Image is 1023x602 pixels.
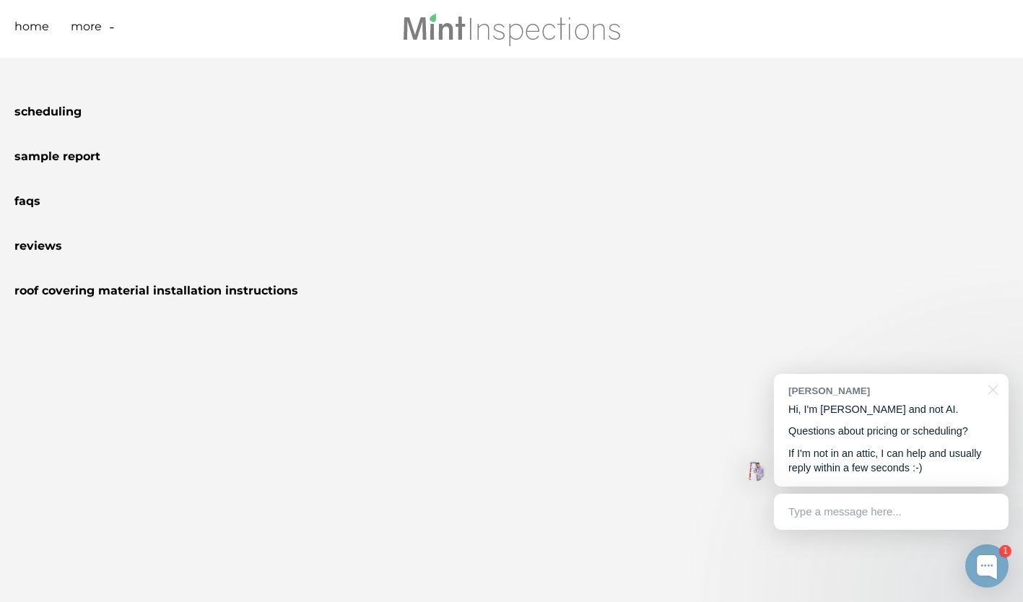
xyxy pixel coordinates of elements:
[999,545,1011,557] div: 1
[788,446,994,476] p: If I'm not in an attic, I can help and usually reply within a few seconds :-)
[788,384,980,398] div: [PERSON_NAME]
[14,194,40,213] a: FAQs
[14,105,82,123] a: Scheduling
[14,239,62,258] a: Reviews
[744,460,766,481] img: Josh Molleur
[401,12,622,46] img: Mint Inspections
[788,402,994,417] p: Hi, I'm [PERSON_NAME] and not AI.
[109,18,115,40] a: -
[14,18,49,40] a: Home
[14,284,298,302] a: Roof Covering Material Installation Instructions
[71,18,102,40] a: More
[788,424,994,439] p: Questions about pricing or scheduling?
[774,494,1009,530] div: Type a message here...
[14,149,100,168] a: Sample Report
